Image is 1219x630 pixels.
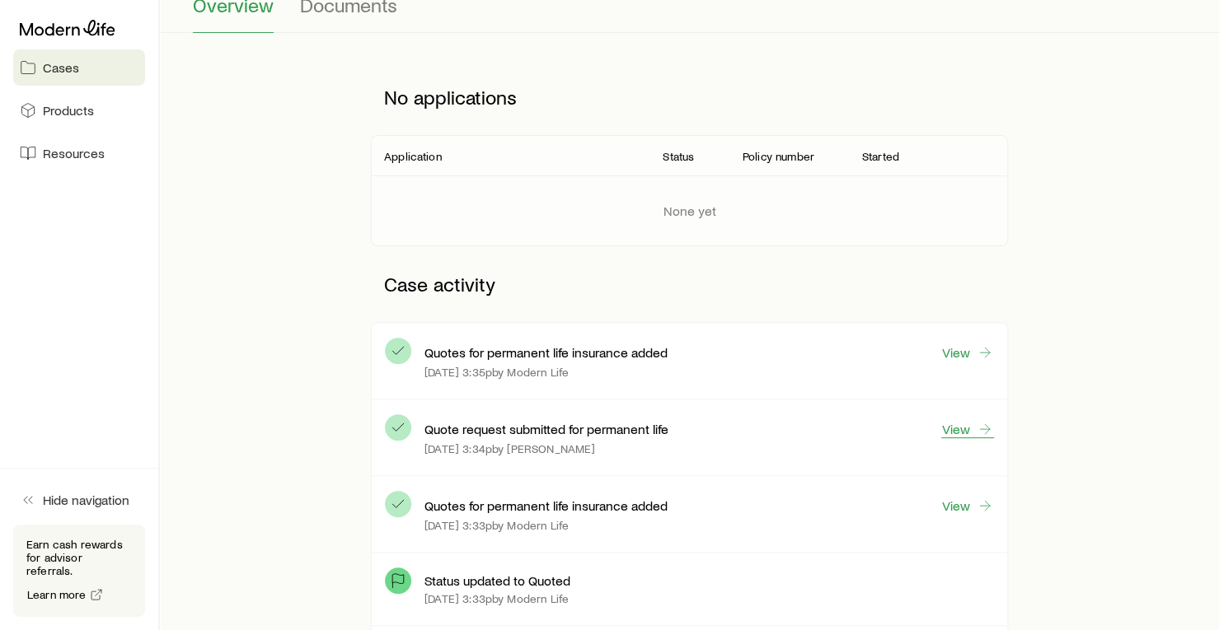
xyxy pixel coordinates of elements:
p: No applications [371,72,1008,122]
a: Products [13,92,145,128]
span: Learn more [27,589,87,600]
p: [DATE] 3:35p by Modern Life [424,366,569,379]
button: Hide navigation [13,482,145,518]
p: Quotes for permanent life insurance added [424,344,668,361]
p: [DATE] 3:34p by [PERSON_NAME] [424,442,595,455]
span: Products [43,102,94,119]
p: Earn cash rewards for advisor referrals. [26,538,132,577]
a: View [941,343,994,362]
div: Earn cash rewards for advisor referrals.Learn more [13,525,145,617]
p: Policy number [743,150,814,163]
span: Cases [43,59,79,76]
a: Resources [13,135,145,171]
span: Resources [43,145,105,161]
p: Case activity [371,259,1008,309]
p: None yet [663,203,716,219]
a: Cases [13,49,145,86]
p: [DATE] 3:33p by Modern Life [424,592,569,605]
p: Started [862,150,899,163]
a: View [941,497,994,515]
p: [DATE] 3:33p by Modern Life [424,519,569,532]
span: Hide navigation [43,492,129,508]
p: Status updated to Quoted [424,572,570,589]
p: Quotes for permanent life insurance added [424,497,668,514]
p: Quote request submitted for permanent life [424,421,668,437]
a: View [941,420,994,438]
p: Status [663,150,694,163]
p: Application [384,150,442,163]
